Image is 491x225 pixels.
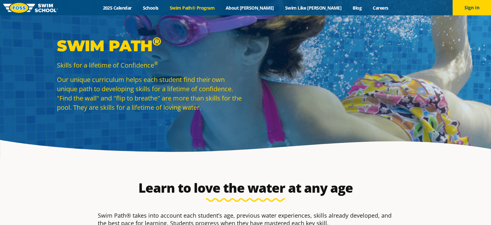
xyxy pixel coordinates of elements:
a: 2025 Calendar [97,5,137,11]
a: Swim Path® Program [164,5,220,11]
a: Schools [137,5,164,11]
p: Skills for a lifetime of Confidence [57,60,242,70]
p: Swim Path [57,36,242,55]
a: About [PERSON_NAME] [220,5,280,11]
img: FOSS Swim School Logo [3,3,58,13]
a: Careers [367,5,394,11]
sup: ® [152,34,161,48]
a: Swim Like [PERSON_NAME] [279,5,347,11]
h2: Learn to love the water at any age [95,180,396,196]
p: Our unique curriculum helps each student find their own unique path to developing skills for a li... [57,75,242,112]
sup: ® [154,60,158,66]
a: Blog [347,5,367,11]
